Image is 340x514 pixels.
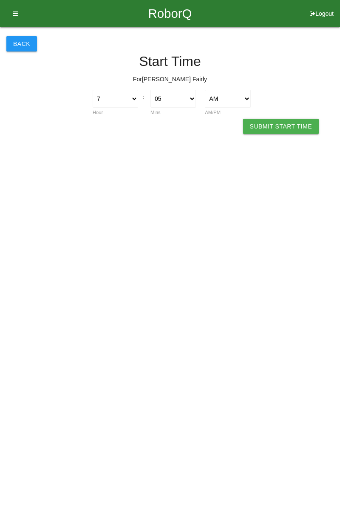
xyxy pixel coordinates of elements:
button: Submit Start Time [243,119,319,134]
p: For [PERSON_NAME] Fairly [6,75,334,84]
button: Back [6,36,37,51]
label: Mins [150,110,161,115]
label: Hour [93,110,103,115]
div: : [143,90,146,102]
label: AM/PM [205,110,221,115]
h4: Start Time [6,54,334,69]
